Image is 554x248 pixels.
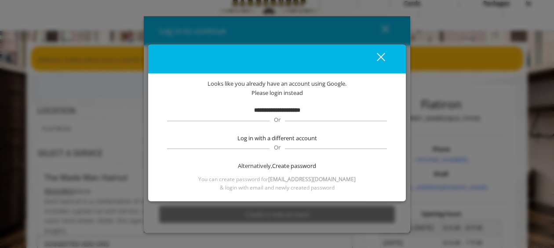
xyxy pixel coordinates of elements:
span: Create password [272,161,316,171]
span: Or [270,143,285,151]
span: Log in with a different account [237,134,317,143]
span: & login with email and newly created password [220,183,335,192]
span: Or [270,116,285,124]
span: Looks like you already have an account using Google. [208,79,346,88]
div: Alternatively, [166,161,388,171]
b: [EMAIL_ADDRESS][DOMAIN_NAME] [268,175,356,182]
span: Please login instead [251,88,303,97]
div: close dialog [367,52,384,66]
button: close dialog [361,50,390,68]
span: You can create password for [198,175,356,183]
